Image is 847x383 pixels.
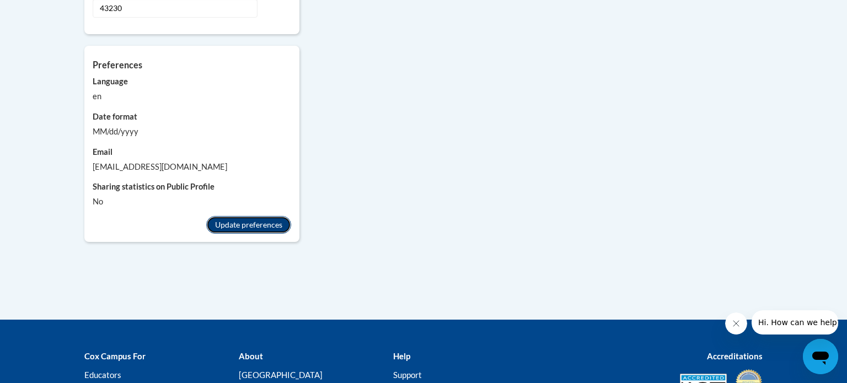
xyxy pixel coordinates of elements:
label: Email [93,146,291,158]
h5: Preferences [93,60,291,70]
iframe: Message from company [752,310,838,335]
a: [GEOGRAPHIC_DATA] [239,370,323,380]
a: Support [393,370,422,380]
iframe: Close message [725,312,747,335]
div: en [93,90,291,103]
span: Hi. How can we help? [7,8,89,17]
b: Help [393,351,410,361]
div: No [93,196,291,208]
div: [EMAIL_ADDRESS][DOMAIN_NAME] [93,161,291,173]
label: Date format [93,111,291,123]
button: Update preferences [206,216,291,234]
b: About [239,351,263,361]
b: Cox Campus For [84,351,146,361]
a: Educators [84,370,121,380]
b: Accreditations [707,351,763,361]
div: MM/dd/yyyy [93,126,291,138]
label: Sharing statistics on Public Profile [93,181,291,193]
label: Language [93,75,291,88]
iframe: Button to launch messaging window [803,339,838,374]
